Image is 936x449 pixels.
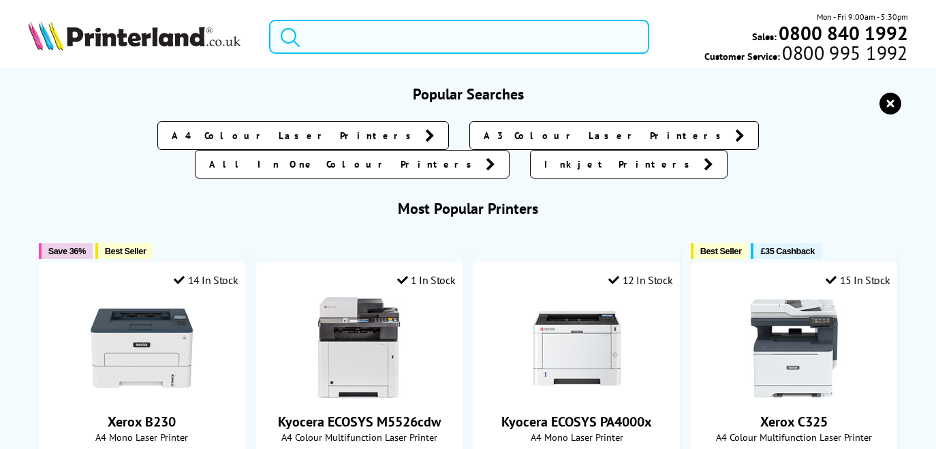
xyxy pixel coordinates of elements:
[704,46,907,63] span: Customer Service:
[743,297,845,399] img: Xerox C325
[780,46,907,59] span: 0800 995 1992
[526,297,628,399] img: Kyocera ECOSYS PA4000x
[691,243,749,259] button: Best Seller
[105,246,146,256] span: Best Seller
[481,431,673,444] span: A4 Mono Laser Printer
[91,297,193,399] img: Xerox B230
[28,20,252,53] a: Printerland Logo
[308,297,410,399] img: Kyocera ECOSYS M5526cdw
[484,129,728,142] span: A3 Colour Laser Printers
[751,243,821,259] button: £35 Cashback
[209,157,479,171] span: All In One Colour Printers
[530,150,728,179] a: Inkjet Printers
[308,388,410,402] a: Kyocera ECOSYS M5526cdw
[278,413,441,431] a: Kyocera ECOSYS M5526cdw
[779,20,908,46] b: 0800 840 1992
[39,243,93,259] button: Save 36%
[91,388,193,402] a: Xerox B230
[826,273,890,287] div: 15 In Stock
[95,243,153,259] button: Best Seller
[195,150,510,179] a: All In One Colour Printers
[700,246,742,256] span: Best Seller
[743,388,845,402] a: Xerox C325
[608,273,672,287] div: 12 In Stock
[469,121,759,150] a: A3 Colour Laser Printers
[760,413,828,431] a: Xerox C325
[28,84,908,104] h3: Popular Searches
[752,30,777,43] span: Sales:
[172,129,418,142] span: A4 Colour Laser Printers
[174,273,238,287] div: 14 In Stock
[698,431,890,444] span: A4 Colour Multifunction Laser Printer
[544,157,697,171] span: Inkjet Printers
[108,413,176,431] a: Xerox B230
[46,431,238,444] span: A4 Mono Laser Printer
[397,273,456,287] div: 1 In Stock
[269,20,649,54] input: Search produ
[28,199,908,218] h3: Most Popular Printers
[817,10,908,23] span: Mon - Fri 9:00am - 5:30pm
[760,246,814,256] span: £35 Cashback
[526,388,628,402] a: Kyocera ECOSYS PA4000x
[777,27,908,40] a: 0800 840 1992
[264,431,456,444] span: A4 Colour Multifunction Laser Printer
[48,246,86,256] span: Save 36%
[28,20,240,50] img: Printerland Logo
[501,413,652,431] a: Kyocera ECOSYS PA4000x
[157,121,449,150] a: A4 Colour Laser Printers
